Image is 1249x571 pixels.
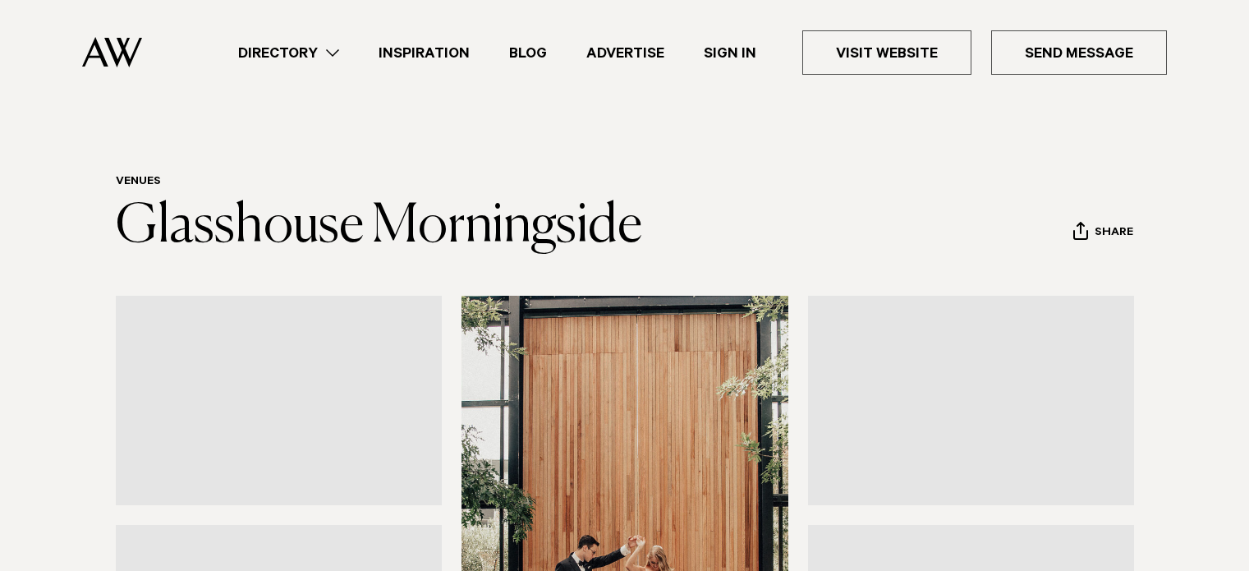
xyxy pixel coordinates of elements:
[684,42,776,64] a: Sign In
[218,42,359,64] a: Directory
[359,42,489,64] a: Inspiration
[82,37,142,67] img: Auckland Weddings Logo
[567,42,684,64] a: Advertise
[116,296,443,505] a: glasshouse reception Auckland
[1095,226,1133,242] span: Share
[116,200,642,253] a: Glasshouse Morningside
[802,30,971,75] a: Visit Website
[116,176,161,189] a: Venues
[991,30,1167,75] a: Send Message
[808,296,1135,505] a: Entrance of Glasshouse Morningside
[489,42,567,64] a: Blog
[1072,221,1134,246] button: Share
